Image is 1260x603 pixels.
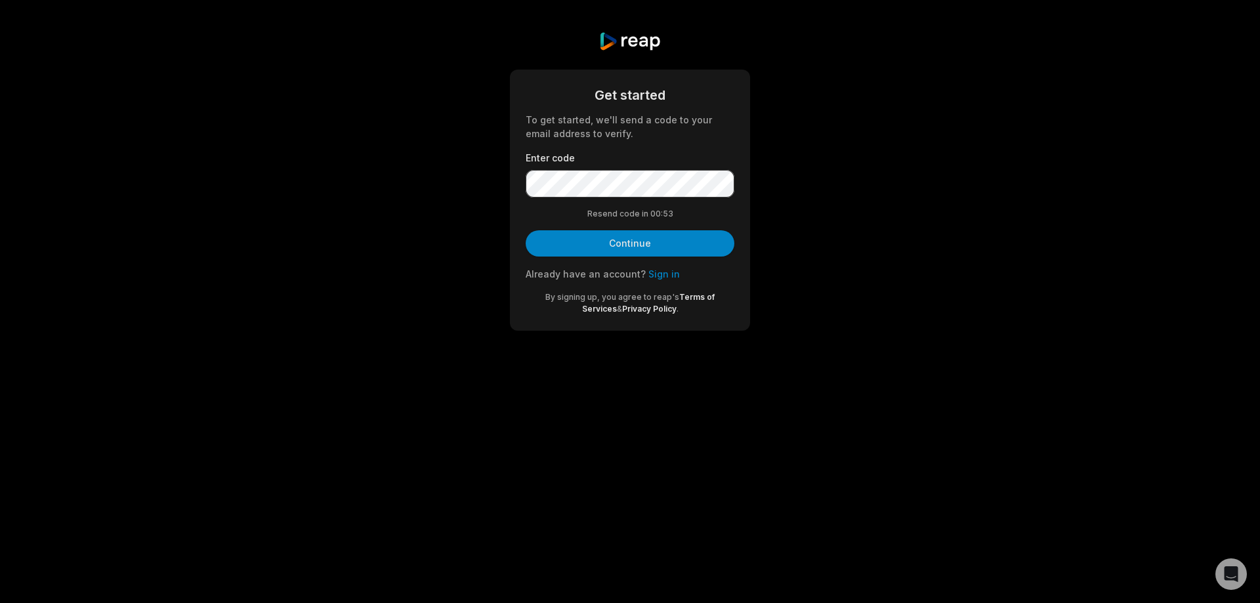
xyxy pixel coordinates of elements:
[598,31,661,51] img: reap
[582,292,715,314] a: Terms of Services
[526,85,734,105] div: Get started
[648,268,680,280] a: Sign in
[1215,558,1247,590] div: Open Intercom Messenger
[526,230,734,257] button: Continue
[526,208,734,220] div: Resend code in 00:
[526,113,734,140] div: To get started, we'll send a code to your email address to verify.
[545,292,679,302] span: By signing up, you agree to reap's
[617,304,622,314] span: &
[622,304,677,314] a: Privacy Policy
[526,151,734,165] label: Enter code
[663,208,673,220] span: 53
[526,268,646,280] span: Already have an account?
[677,304,679,314] span: .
